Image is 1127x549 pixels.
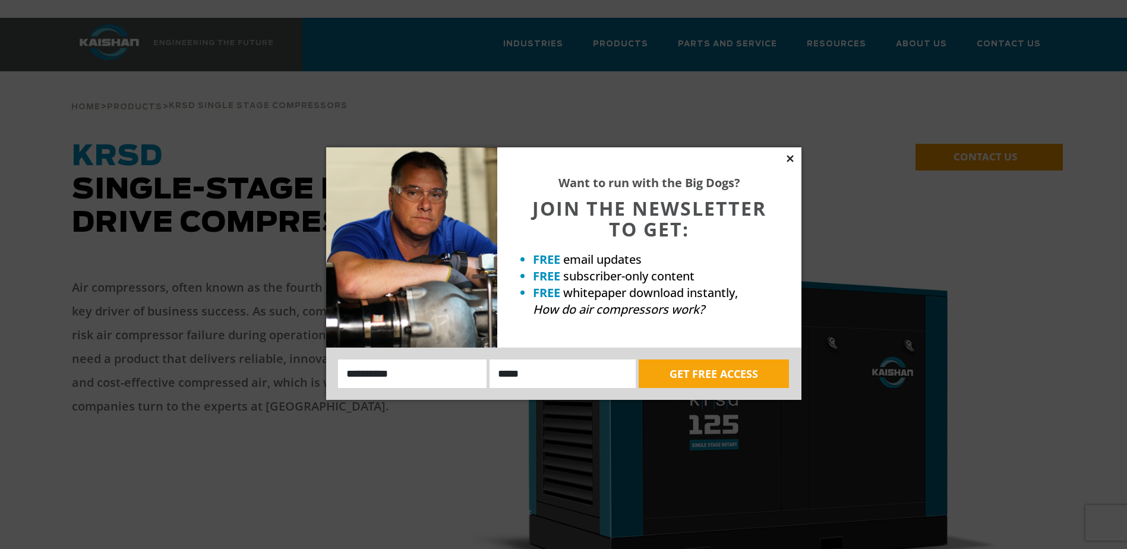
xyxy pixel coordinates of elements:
span: whitepaper download instantly, [563,285,738,301]
span: email updates [563,251,642,267]
em: How do air compressors work? [533,301,705,317]
button: Close [785,153,795,164]
input: Email [490,359,636,388]
strong: FREE [533,268,560,284]
input: Name: [338,359,487,388]
strong: Want to run with the Big Dogs? [558,175,740,191]
span: subscriber-only content [563,268,694,284]
button: GET FREE ACCESS [639,359,789,388]
strong: FREE [533,251,560,267]
span: JOIN THE NEWSLETTER TO GET: [532,195,766,242]
strong: FREE [533,285,560,301]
